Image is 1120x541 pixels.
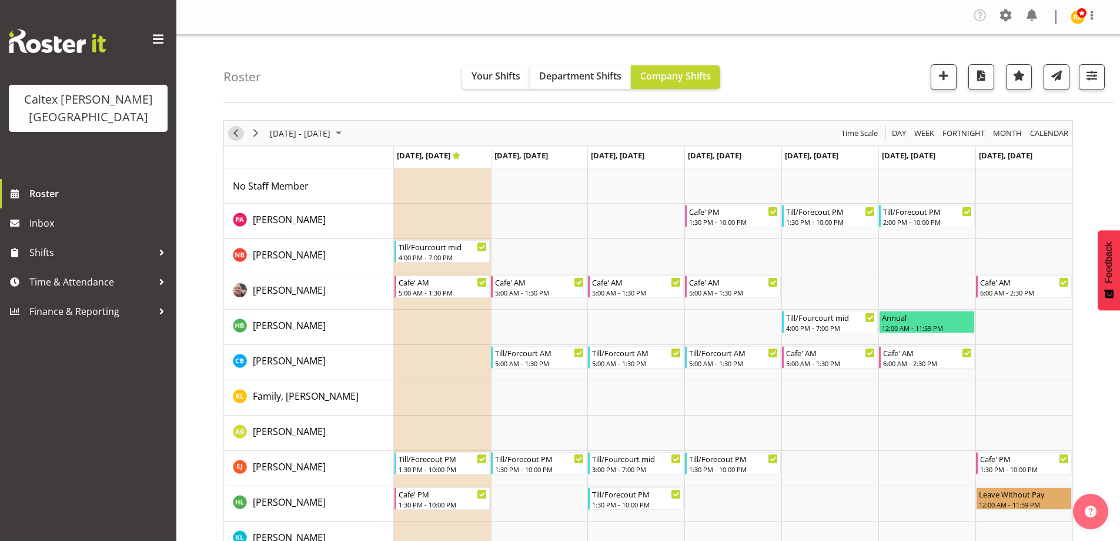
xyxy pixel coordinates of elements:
h4: Roster [223,70,261,84]
div: Braxton, Jeanette"s event - Cafe' AM Begin From Thursday, October 2, 2025 at 5:00:00 AM GMT+13:00... [685,276,781,298]
div: 5:00 AM - 1:30 PM [399,288,487,297]
img: Rosterit website logo [9,29,106,53]
div: 5:00 AM - 1:30 PM [495,359,584,368]
div: Cafe' AM [883,347,972,359]
td: Broome, Heath resource [224,310,394,345]
button: Time Scale [840,126,880,141]
div: Broome, Heath"s event - Annual Begin From Saturday, October 4, 2025 at 12:00:00 AM GMT+13:00 Ends... [879,311,975,333]
div: Cafe' PM [399,488,487,500]
div: 5:00 AM - 1:30 PM [786,359,875,368]
div: 1:30 PM - 10:00 PM [689,217,778,227]
button: Highlight an important date within the roster. [1006,64,1032,90]
div: 4:00 PM - 7:00 PM [399,253,487,262]
span: Finance & Reporting [29,303,153,320]
div: Johns, Erin"s event - Cafe' PM Begin From Sunday, October 5, 2025 at 1:30:00 PM GMT+13:00 Ends At... [976,452,1072,474]
div: Till/Fourcourt mid [592,453,681,464]
span: [PERSON_NAME] [253,354,326,367]
span: Fortnight [941,126,986,141]
div: 6:00 AM - 2:30 PM [980,288,1069,297]
span: Time & Attendance [29,273,153,291]
span: Department Shifts [539,69,621,82]
div: 1:30 PM - 10:00 PM [399,500,487,509]
td: Braxton, Jeanette resource [224,274,394,310]
span: [DATE], [DATE] [882,150,935,161]
span: [DATE], [DATE] [785,150,838,161]
div: 5:00 AM - 1:30 PM [689,359,778,368]
div: Till/Fourcourt mid [786,311,875,323]
div: Bullock, Christopher"s event - Till/Forcourt AM Begin From Tuesday, September 30, 2025 at 5:00:00... [491,346,587,369]
div: 5:00 AM - 1:30 PM [495,288,584,297]
button: Send a list of all shifts for the selected filtered period to all rostered employees. [1044,64,1069,90]
button: Your Shifts [462,65,530,89]
div: Cafe' AM [495,276,584,288]
span: [DATE], [DATE] [979,150,1032,161]
div: 1:30 PM - 10:00 PM [980,464,1069,474]
div: Berkely, Noah"s event - Till/Fourcourt mid Begin From Monday, September 29, 2025 at 4:00:00 PM GM... [394,240,490,263]
span: [DATE] - [DATE] [269,126,332,141]
span: Company Shifts [640,69,711,82]
span: [DATE], [DATE] [591,150,644,161]
td: Lewis, Hayden resource [224,486,394,522]
span: [PERSON_NAME] [253,460,326,473]
div: 2:00 PM - 10:00 PM [883,217,972,227]
div: Johns, Erin"s event - Till/Forecout PM Begin From Thursday, October 2, 2025 at 1:30:00 PM GMT+13:... [685,452,781,474]
div: Previous [226,121,246,145]
a: [PERSON_NAME] [253,495,326,509]
button: Filter Shifts [1079,64,1105,90]
div: Atherton, Peter"s event - Cafe' PM Begin From Thursday, October 2, 2025 at 1:30:00 PM GMT+13:00 E... [685,205,781,227]
button: Department Shifts [530,65,631,89]
span: Family, [PERSON_NAME] [253,390,359,403]
span: [PERSON_NAME] [253,213,326,226]
div: Caltex [PERSON_NAME][GEOGRAPHIC_DATA] [21,91,156,126]
div: Cafe' AM [786,347,875,359]
td: Family, Lewis resource [224,380,394,416]
div: 12:00 AM - 11:59 PM [979,500,1069,509]
button: Month [1028,126,1071,141]
span: [PERSON_NAME] [253,248,326,261]
div: 5:00 AM - 1:30 PM [689,288,778,297]
td: No Staff Member resource [224,168,394,204]
div: Bullock, Christopher"s event - Till/Forcourt AM Begin From Thursday, October 2, 2025 at 5:00:00 A... [685,346,781,369]
span: calendar [1029,126,1069,141]
button: Previous [228,126,244,141]
a: [PERSON_NAME] [253,248,326,262]
div: Cafe' AM [592,276,681,288]
div: 1:30 PM - 10:00 PM [399,464,487,474]
div: Till/Forecout PM [495,453,584,464]
div: Braxton, Jeanette"s event - Cafe' AM Begin From Sunday, October 5, 2025 at 6:00:00 AM GMT+13:00 E... [976,276,1072,298]
td: Grant, Adam resource [224,416,394,451]
span: Feedback [1104,242,1114,283]
div: Atherton, Peter"s event - Till/Forecout PM Begin From Friday, October 3, 2025 at 1:30:00 PM GMT+1... [782,205,878,227]
div: 1:30 PM - 10:00 PM [786,217,875,227]
div: Johns, Erin"s event - Till/Fourcourt mid Begin From Wednesday, October 1, 2025 at 3:00:00 PM GMT+... [588,452,684,474]
td: Atherton, Peter resource [224,204,394,239]
span: [DATE], [DATE] [397,150,461,161]
div: Braxton, Jeanette"s event - Cafe' AM Begin From Tuesday, September 30, 2025 at 5:00:00 AM GMT+13:... [491,276,587,298]
div: Atherton, Peter"s event - Till/Forecout PM Begin From Saturday, October 4, 2025 at 2:00:00 PM GMT... [879,205,975,227]
div: Till/Forcourt AM [592,347,681,359]
a: [PERSON_NAME] [253,213,326,227]
button: Timeline Week [912,126,937,141]
img: help-xxl-2.png [1085,506,1096,517]
button: Next [248,126,264,141]
div: Till/Forecout PM [592,488,681,500]
div: Johns, Erin"s event - Till/Forecout PM Begin From Tuesday, September 30, 2025 at 1:30:00 PM GMT+1... [491,452,587,474]
span: Your Shifts [472,69,520,82]
div: 1:30 PM - 10:00 PM [592,500,681,509]
div: Cafe' AM [980,276,1069,288]
div: Till/Forecout PM [689,453,778,464]
button: Feedback - Show survey [1098,230,1120,310]
div: 4:00 PM - 7:00 PM [786,323,875,333]
button: Timeline Month [991,126,1024,141]
img: reece-lewis10949.jpg [1071,10,1085,24]
div: Next [246,121,266,145]
td: Bullock, Christopher resource [224,345,394,380]
div: Broome, Heath"s event - Till/Fourcourt mid Begin From Friday, October 3, 2025 at 4:00:00 PM GMT+1... [782,311,878,333]
a: [PERSON_NAME] [253,283,326,297]
div: Lewis, Hayden"s event - Till/Forecout PM Begin From Wednesday, October 1, 2025 at 1:30:00 PM GMT+... [588,487,684,510]
div: Till/Forecout PM [786,205,875,217]
a: [PERSON_NAME] [253,424,326,439]
a: [PERSON_NAME] [253,460,326,474]
button: Sep 29 - Oct 05, 2025 [268,126,347,141]
div: Till/Forcourt AM [495,347,584,359]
